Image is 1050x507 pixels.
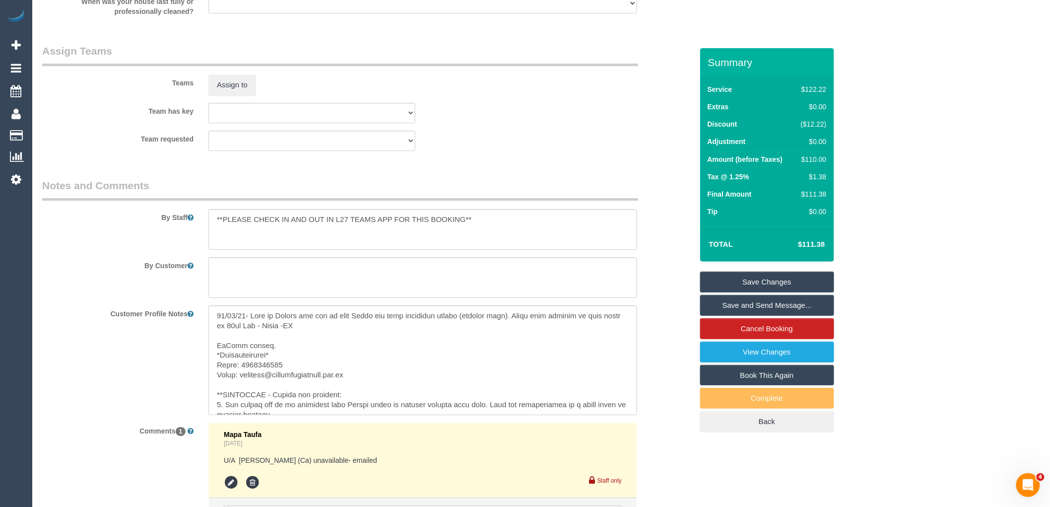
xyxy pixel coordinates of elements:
[176,427,186,436] span: 1
[708,84,732,94] label: Service
[42,44,638,66] legend: Assign Teams
[797,119,827,129] div: ($12.22)
[35,74,201,88] label: Teams
[35,257,201,271] label: By Customer
[700,365,834,386] a: Book This Again
[797,137,827,146] div: $0.00
[768,240,825,249] h4: $111.38
[797,84,827,94] div: $122.22
[224,440,242,447] a: [DATE]
[709,240,733,248] strong: Total
[708,119,737,129] label: Discount
[35,103,201,116] label: Team has key
[1037,473,1045,481] span: 4
[700,272,834,292] a: Save Changes
[35,131,201,144] label: Team requested
[35,209,201,222] label: By Staff
[35,305,201,319] label: Customer Profile Notes
[700,342,834,362] a: View Changes
[708,137,746,146] label: Adjustment
[6,10,26,24] img: Automaid Logo
[208,74,256,95] button: Assign to
[708,172,749,182] label: Tax @ 1.25%
[708,189,752,199] label: Final Amount
[797,207,827,217] div: $0.00
[700,295,834,316] a: Save and Send Message...
[224,455,622,465] pre: U/A [PERSON_NAME] (Ca) unavailable- emailed
[42,178,638,201] legend: Notes and Comments
[708,57,829,68] h3: Summary
[797,189,827,199] div: $111.38
[708,102,729,112] label: Extras
[797,154,827,164] div: $110.00
[797,102,827,112] div: $0.00
[708,154,783,164] label: Amount (before Taxes)
[708,207,718,217] label: Tip
[700,318,834,339] a: Cancel Booking
[597,477,622,484] small: Staff only
[797,172,827,182] div: $1.38
[224,431,262,438] span: Mapa Taufa
[35,423,201,436] label: Comments
[1016,473,1040,497] iframe: Intercom live chat
[700,411,834,432] a: Back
